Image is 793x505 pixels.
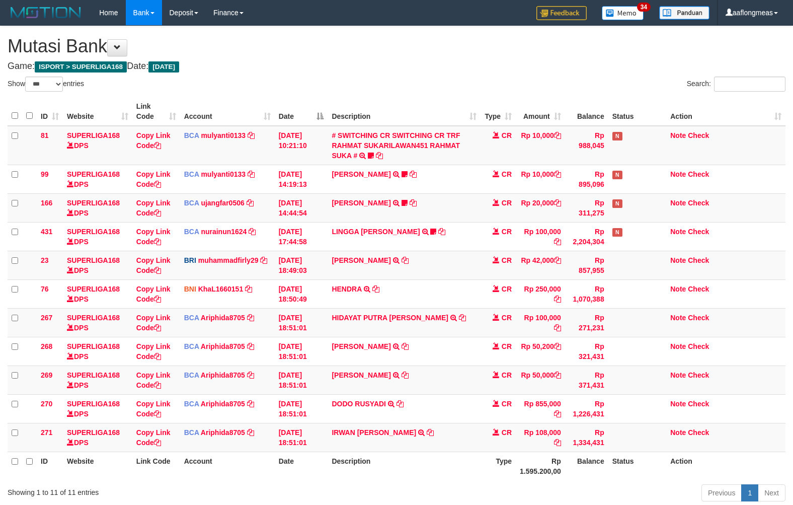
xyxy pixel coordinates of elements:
span: BCA [184,342,199,350]
a: Check [688,428,709,437]
td: [DATE] 18:51:01 [275,308,328,337]
span: 99 [41,170,49,178]
span: [DATE] [148,61,179,73]
span: 166 [41,199,52,207]
a: Copy Link Code [136,199,171,217]
a: Copy Rp 10,000 to clipboard [554,131,561,139]
td: Rp 271,231 [565,308,608,337]
span: 269 [41,371,52,379]
span: 34 [637,3,651,12]
a: [PERSON_NAME] [332,199,390,207]
span: CR [502,199,512,207]
th: Rp 1.595.200,00 [516,452,565,480]
label: Show entries [8,77,84,92]
td: Rp 855,000 [516,394,565,423]
label: Search: [687,77,785,92]
td: DPS [63,366,132,394]
td: DPS [63,251,132,279]
a: Copy Ariphida8705 to clipboard [247,428,254,437]
a: Copy Rp 100,000 to clipboard [554,324,561,332]
a: Copy # SWITCHING CR SWITCHING CR TRF RAHMAT SUKARILAWAN451 RAHMAT SUKA # to clipboard [376,152,383,160]
td: Rp 20,000 [516,193,565,222]
td: Rp 321,431 [565,337,608,366]
span: BCA [184,400,199,408]
a: [PERSON_NAME] [332,371,390,379]
a: mulyanti0133 [201,170,246,178]
a: Note [670,228,686,236]
a: SUPERLIGA168 [67,400,120,408]
span: CR [502,256,512,264]
span: 267 [41,314,52,322]
a: Copy Link Code [136,170,171,188]
a: Note [670,342,686,350]
a: Copy MUHAMMAD REZA to clipboard [410,170,417,178]
td: [DATE] 10:21:10 [275,126,328,165]
th: Balance [565,452,608,480]
a: Ariphida8705 [201,314,245,322]
a: [PERSON_NAME] [332,342,390,350]
a: Check [688,256,709,264]
a: Copy Ariphida8705 to clipboard [247,342,254,350]
img: panduan.png [659,6,709,20]
a: Ariphida8705 [201,400,245,408]
a: Check [688,228,709,236]
a: # SWITCHING CR SWITCHING CR TRF RAHMAT SUKARILAWAN451 RAHMAT SUKA # [332,131,460,160]
th: Website: activate to sort column ascending [63,97,132,126]
a: SUPERLIGA168 [67,199,120,207]
th: Status [608,97,667,126]
a: Check [688,131,709,139]
span: BCA [184,199,199,207]
th: Link Code [132,452,180,480]
a: Copy Link Code [136,228,171,246]
td: [DATE] 14:19:13 [275,165,328,193]
td: Rp 10,000 [516,165,565,193]
a: Copy muhammadfirly29 to clipboard [260,256,267,264]
a: SUPERLIGA168 [67,256,120,264]
th: Description [328,452,481,480]
a: Next [758,484,785,501]
h1: Mutasi Bank [8,36,785,56]
a: SUPERLIGA168 [67,342,120,350]
span: CR [502,428,512,437]
a: mulyanti0133 [201,131,246,139]
a: Note [670,371,686,379]
th: Date [275,452,328,480]
a: Copy Ariphida8705 to clipboard [247,314,254,322]
a: Copy DODO RUSYADI to clipboard [396,400,404,408]
a: 1 [741,484,758,501]
span: BRI [184,256,196,264]
th: Account: activate to sort column ascending [180,97,275,126]
span: CR [502,170,512,178]
input: Search: [714,77,785,92]
a: Copy Rp 50,200 to clipboard [554,342,561,350]
a: Check [688,371,709,379]
td: [DATE] 18:51:01 [275,394,328,423]
span: Has Note [612,171,622,179]
td: [DATE] 17:44:58 [275,222,328,251]
a: Copy Rp 100,000 to clipboard [554,238,561,246]
th: Action [666,452,785,480]
td: Rp 50,200 [516,337,565,366]
td: [DATE] 18:50:49 [275,279,328,308]
a: LINGGA [PERSON_NAME] [332,228,420,236]
a: Copy Link Code [136,400,171,418]
td: DPS [63,394,132,423]
span: 23 [41,256,49,264]
td: Rp 42,000 [516,251,565,279]
a: Note [670,131,686,139]
a: Copy Link Code [136,428,171,447]
span: CR [502,285,512,293]
a: Copy Link Code [136,131,171,150]
a: SUPERLIGA168 [67,314,120,322]
span: 81 [41,131,49,139]
a: SUPERLIGA168 [67,228,120,236]
span: ISPORT > SUPERLIGA168 [35,61,127,73]
td: Rp 371,431 [565,366,608,394]
th: ID: activate to sort column ascending [37,97,63,126]
th: Link Code: activate to sort column ascending [132,97,180,126]
a: Copy DEDI SAPUTRA to clipboard [402,371,409,379]
th: Date: activate to sort column descending [275,97,328,126]
img: Button%20Memo.svg [602,6,644,20]
span: BCA [184,170,199,178]
a: Note [670,400,686,408]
